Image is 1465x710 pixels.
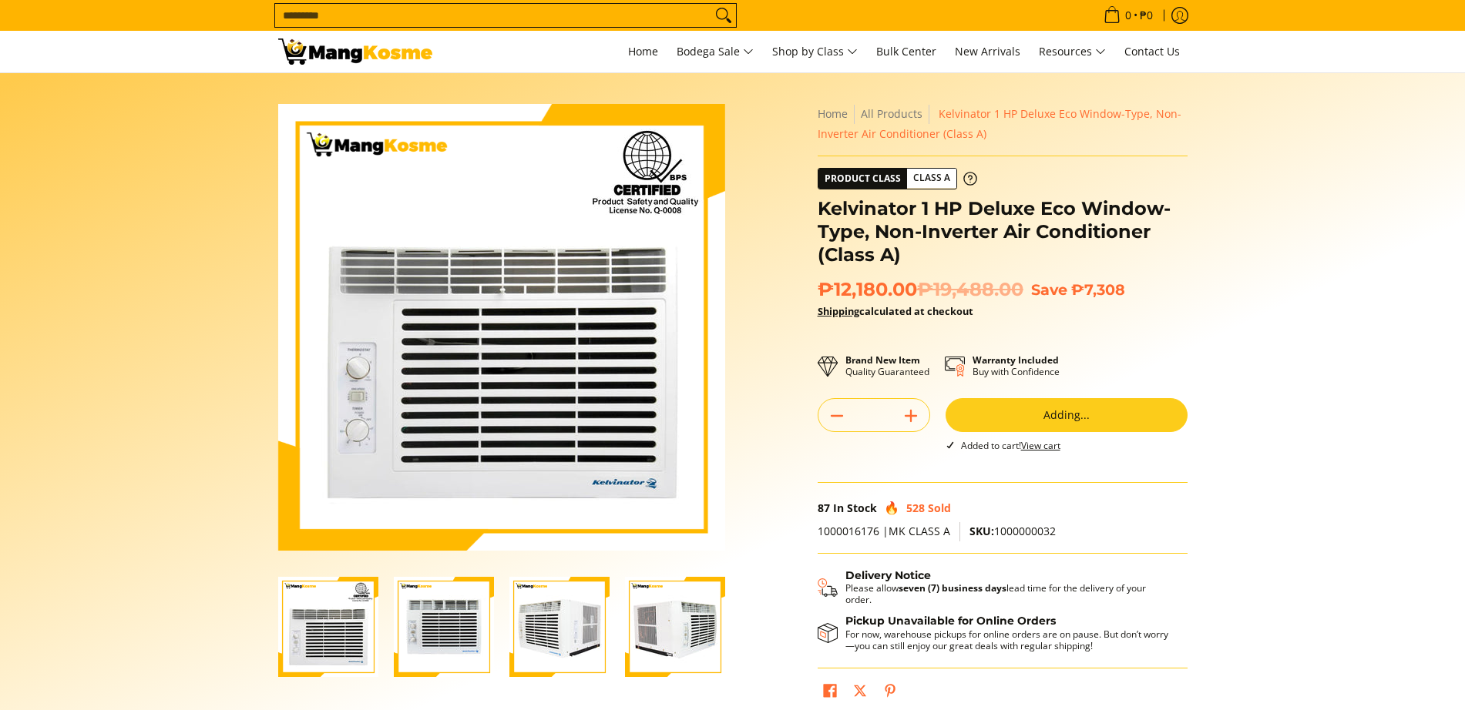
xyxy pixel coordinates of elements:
button: Shipping & Delivery [818,569,1172,606]
a: Shop by Class [764,31,865,72]
span: Shop by Class [772,42,858,62]
span: Resources [1039,42,1106,62]
strong: Delivery Notice [845,568,931,582]
img: Kelvinator 1 HP Deluxe Eco Window-Type, Non-Inverter Air Conditioner (Class A)-4 [625,577,725,677]
span: Contact Us [1124,44,1180,59]
span: ₱0 [1137,10,1155,21]
span: ₱7,308 [1071,280,1125,299]
span: ₱12,180.00 [818,278,1023,301]
span: Sold [928,501,951,515]
a: Home [818,106,848,121]
span: Class A [907,169,956,188]
span: Product Class [818,169,907,189]
span: 0 [1123,10,1134,21]
strong: calculated at checkout [818,304,973,318]
a: Share on Facebook [819,680,841,706]
a: Bulk Center [869,31,944,72]
a: Shipping [818,304,859,318]
a: Home [620,31,666,72]
img: Kelvinator 1 HP Deluxe Eco Window-Type, Non-Inverter Air Conditioner (Class A)-3 [509,577,610,677]
span: New Arrivals [955,44,1020,59]
span: 1000000032 [969,524,1056,538]
p: Buy with Confidence [973,354,1060,377]
button: Adding... [946,398,1188,432]
a: View cart [1021,439,1060,452]
span: Kelvinator 1 HP Deluxe Eco Window-Type, Non-Inverter Air Conditioner (Class A) [818,106,1181,141]
p: Please allow lead time for the delivery of your order. [845,582,1172,605]
img: Kelvinator 1 HP Deluxe Eco Window-Type, Non-Inverter Air Conditioner (Class A) [278,104,725,551]
button: Search [711,4,736,27]
span: Added to cart! [961,439,1060,452]
button: Subtract [818,404,855,428]
p: For now, warehouse pickups for online orders are on pause. But don’t worry—you can still enjoy ou... [845,628,1172,651]
img: Kelvinator Eco HE: Window Type Aircon 1.00 HP - Class B l Mang Kosme [278,39,432,65]
strong: Brand New Item [845,353,920,367]
nav: Main Menu [448,31,1188,72]
h1: Kelvinator 1 HP Deluxe Eco Window-Type, Non-Inverter Air Conditioner (Class A) [818,197,1188,266]
span: Save [1031,280,1067,299]
a: Resources [1031,31,1114,72]
span: 1000016176 |MK CLASS A [818,524,950,538]
span: In Stock [833,501,877,515]
span: Home [628,44,658,59]
span: Bodega Sale [677,42,754,62]
strong: seven (7) business days [899,581,1006,594]
a: Contact Us [1117,31,1188,72]
p: Quality Guaranteed [845,354,929,377]
span: SKU: [969,524,994,538]
a: New Arrivals [947,31,1028,72]
a: Post on X [849,680,871,706]
a: Product Class Class A [818,168,977,189]
span: 87 [818,501,830,515]
a: All Products [861,106,922,121]
span: 528 [906,501,925,515]
nav: Breadcrumbs [818,104,1188,144]
span: Bulk Center [876,44,936,59]
img: Kelvinator 1 HP Deluxe Eco Window-Type, Non-Inverter Air Conditioner (Class A)-2 [394,577,494,677]
span: • [1099,7,1158,24]
a: Pin on Pinterest [879,680,901,706]
button: Add [892,404,929,428]
strong: Pickup Unavailable for Online Orders [845,614,1056,628]
del: ₱19,488.00 [917,278,1023,301]
strong: Warranty Included [973,353,1059,367]
a: Bodega Sale [669,31,761,72]
img: Kelvinator 1 HP Deluxe Eco Window-Type, Non-Inverter Air Conditioner (Class A)-1 [278,577,378,677]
